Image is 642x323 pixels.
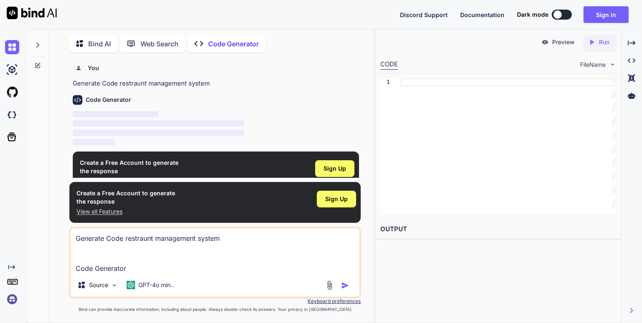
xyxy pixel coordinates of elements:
img: preview [541,38,549,46]
p: Bind can provide inaccurate information, including about people. Always double-check its answers.... [69,306,361,313]
img: darkCloudIdeIcon [5,108,19,122]
img: attachment [325,280,334,290]
img: githubLight [5,85,19,99]
p: View all Features [76,207,175,216]
span: Documentation [460,11,504,18]
h6: Code Generator [86,96,131,104]
p: Run [599,38,609,46]
span: ‌ [73,120,245,126]
img: Pick Models [111,282,118,289]
img: chevron down [609,61,616,68]
p: View all Features [80,177,178,185]
p: Bind AI [88,39,111,49]
img: Bind AI [7,7,57,19]
span: Sign Up [325,195,348,203]
h2: OUTPUT [375,220,621,239]
p: Code Generator [208,39,259,49]
span: ‌ [73,130,245,136]
span: Dark mode [517,10,548,19]
span: FileName [580,61,606,69]
button: Discord Support [400,10,448,19]
img: chat [5,40,19,54]
p: Generate Code restraunt management system [73,79,359,88]
p: Web Search [140,39,178,49]
p: GPT-4o min.. [138,281,174,289]
button: Documentation [460,10,504,19]
img: GPT-4o mini [127,281,135,289]
img: signin [5,292,19,306]
h6: You [88,64,99,72]
button: Sign in [583,6,629,23]
div: CODE [380,60,398,70]
img: ai-studio [5,63,19,77]
div: 1 [380,78,390,86]
textarea: Generate Code restraunt management system Code Generator [71,228,359,273]
span: Discord Support [400,11,448,18]
p: Source [89,281,108,289]
img: icon [341,281,349,290]
h1: Create a Free Account to generate the response [76,189,175,206]
span: Sign Up [324,164,346,173]
span: ‌ [73,111,159,117]
span: ‌ [73,139,116,145]
h1: Create a Free Account to generate the response [80,159,178,175]
p: Preview [552,38,575,46]
p: Keyboard preferences [69,298,361,305]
